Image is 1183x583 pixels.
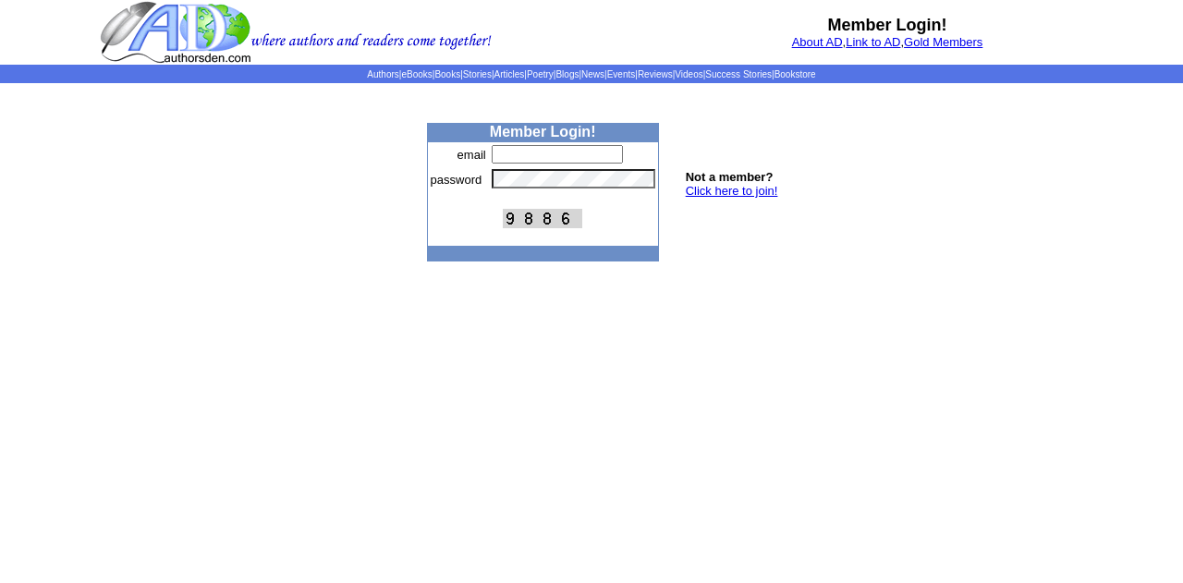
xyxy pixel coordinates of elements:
font: password [431,173,482,187]
a: Poetry [527,69,554,79]
img: This Is CAPTCHA Image [503,209,582,228]
b: Member Login! [490,124,596,140]
a: Blogs [555,69,579,79]
a: eBooks [401,69,432,79]
span: | | | | | | | | | | | | [367,69,815,79]
a: Events [607,69,636,79]
b: Member Login! [828,16,947,34]
a: Reviews [638,69,673,79]
a: Books [434,69,460,79]
a: News [581,69,604,79]
a: Gold Members [904,35,982,49]
a: Articles [494,69,525,79]
a: Bookstore [774,69,816,79]
font: , , [792,35,983,49]
a: Videos [675,69,702,79]
a: Stories [463,69,492,79]
a: Authors [367,69,398,79]
b: Not a member? [686,170,774,184]
font: email [457,148,486,162]
a: About AD [792,35,843,49]
a: Link to AD [846,35,900,49]
a: Click here to join! [686,184,778,198]
a: Success Stories [705,69,772,79]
